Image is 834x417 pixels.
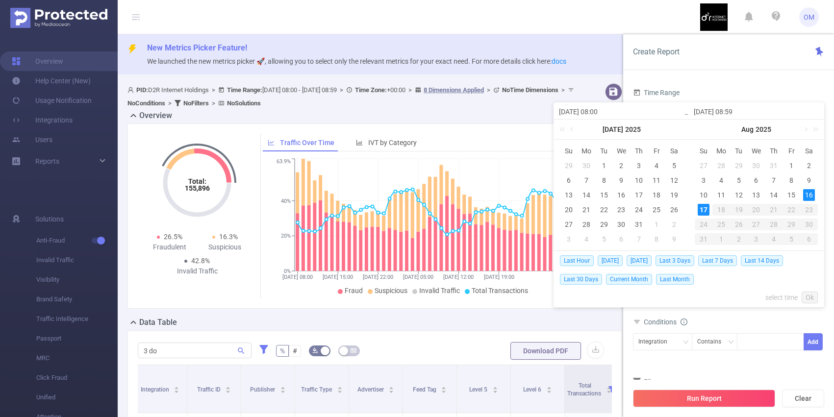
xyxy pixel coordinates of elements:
[12,130,52,149] a: Users
[127,44,137,54] i: icon: thunderbolt
[651,174,662,186] div: 11
[630,173,648,188] td: July 10, 2025
[139,317,177,328] h2: Data Table
[668,160,680,172] div: 5
[630,144,648,158] th: Thu
[552,57,566,65] a: docs
[748,173,765,188] td: August 6, 2025
[581,160,592,172] div: 30
[730,158,748,173] td: July 29, 2025
[165,99,175,107] span: >
[578,158,595,173] td: June 30, 2025
[557,120,570,139] a: Last year (Control + left)
[695,173,712,188] td: August 3, 2025
[136,86,148,94] b: PID:
[581,204,592,216] div: 21
[633,174,645,186] div: 10
[730,233,748,245] div: 2
[748,219,765,230] div: 27
[730,217,748,232] td: August 26, 2025
[695,219,712,230] div: 24
[595,158,613,173] td: July 1, 2025
[323,274,353,280] tspan: [DATE] 15:00
[595,217,613,232] td: July 29, 2025
[563,204,575,216] div: 20
[36,309,118,329] span: Traffic Intelligence
[648,158,665,173] td: July 4, 2025
[785,174,797,186] div: 8
[695,233,712,245] div: 31
[405,86,415,94] span: >
[209,86,218,94] span: >
[578,188,595,202] td: July 14, 2025
[800,144,818,158] th: Sat
[712,219,730,230] div: 25
[740,120,755,139] a: Aug
[581,174,592,186] div: 7
[558,86,568,94] span: >
[613,188,631,202] td: July 16, 2025
[578,144,595,158] th: Mon
[697,334,728,350] div: Contains
[472,287,528,294] span: Total Transactions
[443,274,474,280] tspan: [DATE] 12:00
[191,257,210,265] span: 42.8%
[581,233,592,245] div: 4
[648,232,665,246] td: August 8, 2025
[613,217,631,232] td: July 30, 2025
[560,274,602,285] span: Last 30 Days
[227,86,262,94] b: Time Range:
[656,274,694,285] span: Last Month
[728,339,734,346] i: icon: down
[730,202,748,217] td: August 19, 2025
[355,86,387,94] b: Time Zone:
[801,120,809,139] a: Next month (PageDown)
[765,288,798,307] a: select time
[633,204,645,216] div: 24
[730,188,748,202] td: August 12, 2025
[613,158,631,173] td: July 2, 2025
[138,343,252,358] input: Search...
[648,147,665,155] span: Fr
[36,368,118,388] span: Click Fraud
[630,217,648,232] td: July 31, 2025
[337,86,346,94] span: >
[147,57,566,65] span: We launched the new metrics picker 🚀, allowing you to select only the relevant metrics for your e...
[800,232,818,246] td: September 6, 2025
[615,233,627,245] div: 6
[748,147,765,155] span: We
[633,47,680,56] span: Create Report
[748,202,765,217] td: August 20, 2025
[782,390,824,407] button: Clear
[695,144,712,158] th: Sun
[627,255,652,266] span: [DATE]
[568,120,577,139] a: Previous month (PageUp)
[630,202,648,217] td: July 24, 2025
[36,329,118,348] span: Passport
[783,158,800,173] td: August 1, 2025
[668,204,680,216] div: 26
[768,160,780,172] div: 31
[695,147,712,155] span: Su
[715,189,727,201] div: 11
[363,274,393,280] tspan: [DATE] 22:00
[651,160,662,172] div: 4
[598,189,610,201] div: 15
[730,204,748,216] div: 19
[765,233,783,245] div: 4
[197,242,253,252] div: Suspicious
[35,157,59,165] span: Reports
[615,174,627,186] div: 9
[730,173,748,188] td: August 5, 2025
[613,173,631,188] td: July 9, 2025
[578,232,595,246] td: August 4, 2025
[560,144,578,158] th: Sun
[12,110,73,130] a: Integrations
[750,189,762,201] div: 13
[648,188,665,202] td: July 18, 2025
[648,202,665,217] td: July 25, 2025
[698,174,709,186] div: 3
[803,174,815,186] div: 9
[800,188,818,202] td: August 16, 2025
[559,106,684,118] input: Start date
